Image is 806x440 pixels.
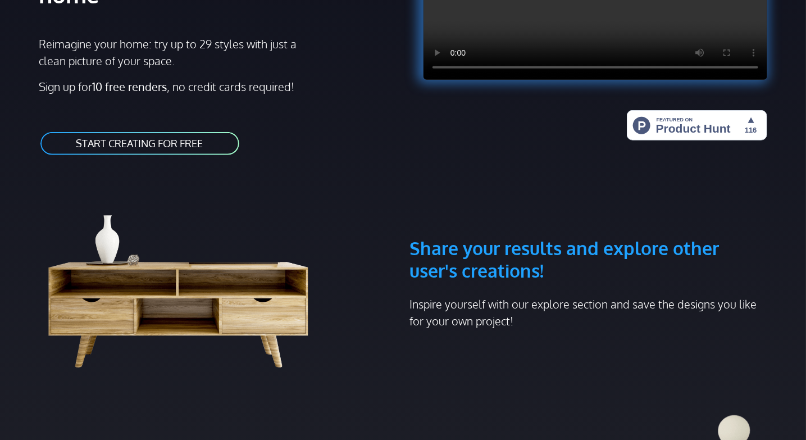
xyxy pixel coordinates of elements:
a: START CREATING FOR FREE [39,131,240,156]
strong: 10 free renders [93,79,167,94]
img: HomeStyler AI - Interior Design Made Easy: One Click to Your Dream Home | Product Hunt [627,110,767,140]
img: living room cabinet [39,183,335,374]
h3: Share your results and explore other user's creations! [410,183,767,282]
p: Reimagine your home: try up to 29 styles with just a clean picture of your space. [39,35,307,69]
p: Sign up for , no credit cards required! [39,78,397,95]
p: Inspire yourself with our explore section and save the designs you like for your own project! [410,296,767,329]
